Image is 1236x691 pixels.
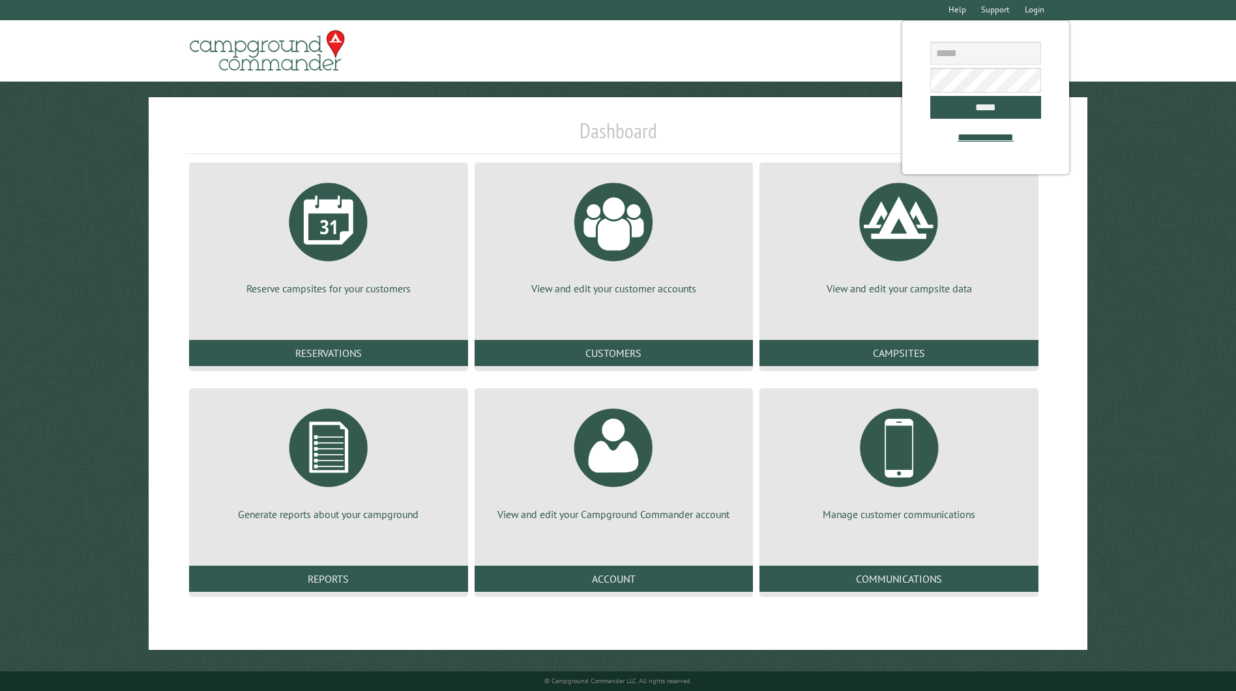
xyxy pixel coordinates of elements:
p: View and edit your campsite data [775,281,1023,296]
a: View and edit your customer accounts [490,173,738,296]
a: Communications [759,566,1038,592]
a: Campsites [759,340,1038,366]
a: View and edit your campsite data [775,173,1023,296]
p: View and edit your Campground Commander account [490,507,738,521]
h1: Dashboard [186,118,1050,154]
a: Generate reports about your campground [205,399,452,521]
p: Generate reports about your campground [205,507,452,521]
p: Manage customer communications [775,507,1023,521]
a: Reports [189,566,468,592]
a: Reservations [189,340,468,366]
a: Customers [475,340,754,366]
p: Reserve campsites for your customers [205,281,452,296]
a: Account [475,566,754,592]
a: Manage customer communications [775,399,1023,521]
img: Campground Commander [186,25,349,76]
a: Reserve campsites for your customers [205,173,452,296]
a: View and edit your Campground Commander account [490,399,738,521]
p: View and edit your customer accounts [490,281,738,296]
small: © Campground Commander LLC. All rights reserved. [544,677,692,685]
